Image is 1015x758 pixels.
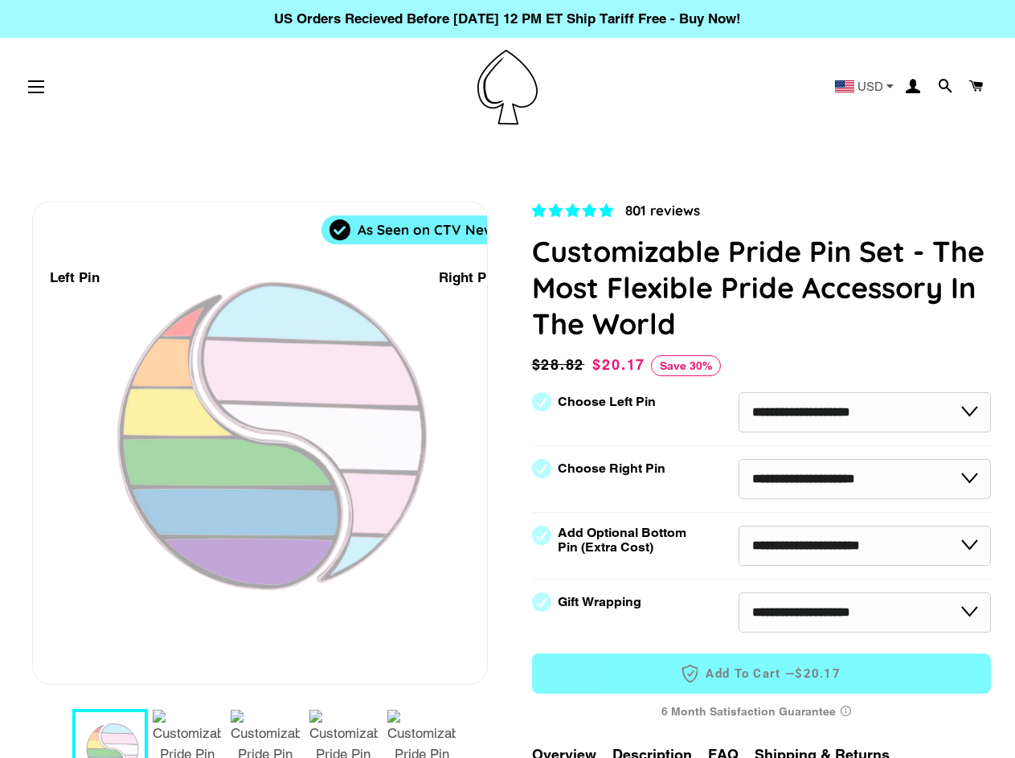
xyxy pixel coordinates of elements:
[625,202,700,219] span: 801 reviews
[857,80,883,92] span: USD
[558,595,641,609] label: Gift Wrapping
[558,526,693,555] label: Add Optional Bottom Pin (Extra Cost)
[477,50,538,125] img: Pin-Ace
[439,267,498,289] div: Right Pin
[532,203,617,219] span: 4.83 stars
[651,355,721,376] span: Save 30%
[558,395,656,409] label: Choose Left Pin
[795,666,841,682] span: $20.17
[592,356,645,373] span: $20.17
[532,697,992,727] div: 6 Month Satisfaction Guarantee
[532,354,589,376] span: $28.82
[556,663,968,684] span: Add to Cart —
[532,654,992,694] button: Add to Cart —$20.17
[558,461,665,476] label: Choose Right Pin
[33,202,487,684] div: 1 / 7
[532,233,992,342] h1: Customizable Pride Pin Set - The Most Flexible Pride Accessory In The World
